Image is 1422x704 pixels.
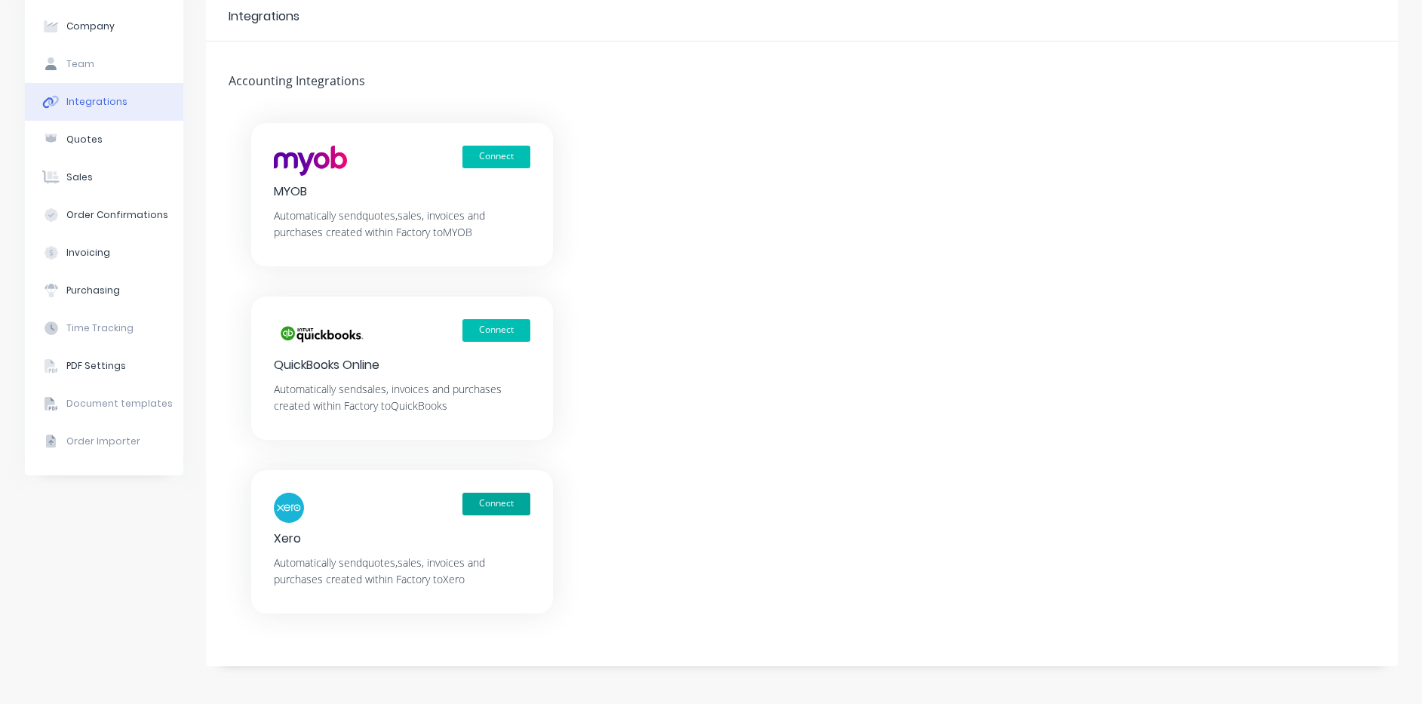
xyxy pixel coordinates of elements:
button: Document templates [25,385,183,423]
div: Order Importer [66,435,140,448]
div: Accounting Integrations [206,72,376,93]
div: Sales [66,171,93,184]
button: PDF Settings [25,347,183,385]
div: Automatically send quotes, sales, invoices and purchases created within Factory to MYOB [274,208,530,241]
button: Team [25,45,183,83]
button: Connect [462,493,530,515]
div: Integrations [229,8,299,26]
img: logo [274,146,347,176]
button: Quotes [25,121,183,158]
button: Company [25,8,183,45]
img: logo [274,493,304,523]
div: PDF Settings [66,359,126,373]
div: Automatically send quotes, sales, invoices and purchases created within Factory to Xero [274,555,530,588]
button: Order Importer [25,423,183,460]
div: Automatically send sales, invoices and purchases created within Factory to QuickBooks [274,381,530,414]
button: Integrations [25,83,183,121]
div: Integrations [66,95,127,109]
div: Xero [274,530,530,547]
img: logo [274,319,369,349]
button: Connect [462,146,530,168]
button: Time Tracking [25,309,183,347]
div: MYOB [274,183,530,200]
div: Document templates [66,397,173,410]
div: QuickBooks Online [274,357,530,374]
button: Order Confirmations [25,196,183,234]
div: Time Tracking [66,321,134,335]
div: Purchasing [66,284,120,297]
div: Quotes [66,133,103,146]
button: Invoicing [25,234,183,272]
div: Company [66,20,115,33]
button: Sales [25,158,183,196]
div: Order Confirmations [66,208,168,222]
div: Invoicing [66,246,110,260]
div: Team [66,57,94,71]
button: Purchasing [25,272,183,309]
button: Connect [462,319,530,342]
